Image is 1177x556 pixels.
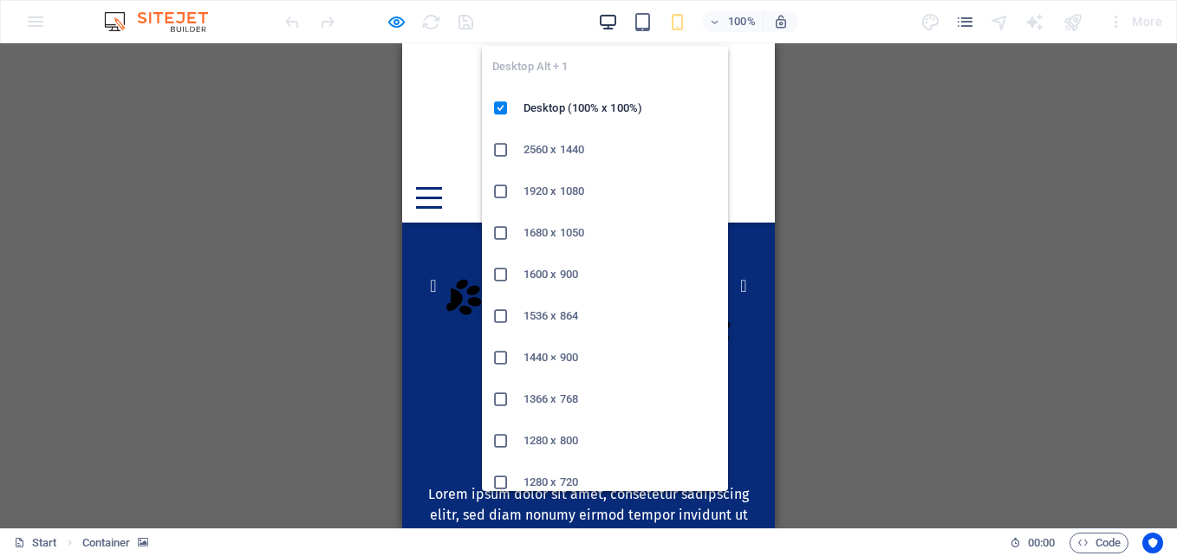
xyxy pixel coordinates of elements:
img: logo-footer-menu-LDHYd8_aU9qz0w3TULV5Cw-1Yk9Vk-zdFH6VEaD7-5Qyg.png [121,14,251,144]
button: Code [1070,533,1128,553]
span: Code [1077,533,1121,553]
h6: Desktop (100% x 100%) [523,98,718,119]
nav: breadcrumb [82,533,148,553]
span: : [1040,536,1043,549]
h6: 1440 × 900 [523,347,718,368]
h6: 1366 x 768 [523,389,718,410]
button: 100% [702,11,764,32]
h6: 1280 x 720 [523,472,718,493]
h6: 100% [728,11,756,32]
h6: 1280 x 800 [523,430,718,451]
h6: Session time [1010,533,1056,553]
h6: 1920 x 1080 [523,181,718,202]
a: Click to cancel selection. Double-click to open Pages [14,533,57,553]
h6: 2560 x 1440 [523,139,718,160]
i: Pages (Ctrl+Alt+S) [955,12,975,32]
button: pages [955,11,976,32]
p: Lorem ipsum dolor sit amet, consetetur sadipscing elitr, sed diam nonumy eirmod tempor invidunt u... [14,441,359,524]
button: Usercentrics [1142,533,1163,553]
img: Editor Logo [100,11,230,32]
i: This element contains a background [138,538,148,547]
span: Click to select. Double-click to edit [82,533,131,553]
h6: 1680 x 1050 [523,223,718,243]
h6: 1536 x 864 [523,306,718,326]
h1: PetsLife [14,396,359,432]
span: 00 00 [1028,533,1055,553]
h6: 1600 x 900 [523,264,718,285]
